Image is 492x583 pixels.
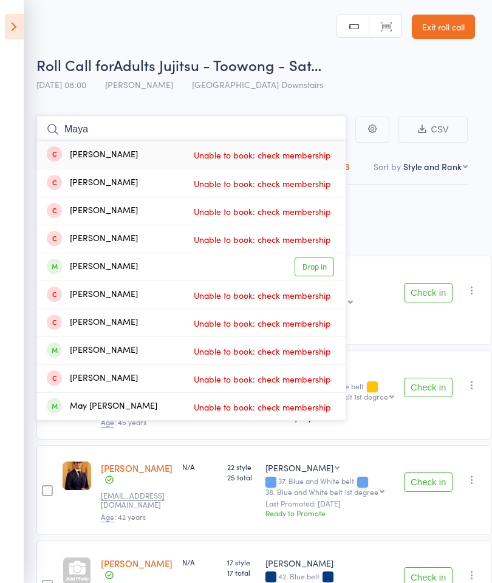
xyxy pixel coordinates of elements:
div: [PERSON_NAME] [47,204,138,218]
div: [PERSON_NAME] [47,372,138,386]
button: Check in [404,378,453,397]
span: Unable to book: check membership [191,146,334,164]
span: Unable to book: check membership [191,202,334,220]
span: [GEOGRAPHIC_DATA] Downstairs [192,78,323,90]
div: [PERSON_NAME] [265,462,333,474]
a: [PERSON_NAME] [101,557,173,570]
div: Ready to Promote [265,508,394,518]
span: 22 style [227,462,256,472]
span: 17 total [227,567,256,578]
span: : 45 years [101,417,146,428]
div: N/A [182,462,217,472]
span: Adults Jujitsu - Toowong - Sat… [114,55,321,75]
span: Unable to book: check membership [191,174,334,193]
div: [PERSON_NAME] [47,344,138,358]
div: 18. Orange and White belt 1st degree [265,392,388,400]
button: Check in [404,283,453,302]
span: Unable to book: check membership [191,342,334,360]
img: image1727989491.png [63,462,91,490]
span: [DATE] 08:00 [36,78,86,90]
small: Last Promoted: [DATE] [265,499,394,508]
div: 38. Blue and White belt 1st degree [265,488,378,496]
span: : 42 years [101,511,146,522]
label: Sort by [374,160,401,172]
a: Drop in [295,257,334,276]
small: patrick0@me.com [101,491,173,509]
div: [PERSON_NAME] [47,316,138,330]
div: Style and Rank [403,160,462,172]
span: Roll Call for [36,55,114,75]
div: 13. Yellow belt 1st degree [265,298,347,305]
span: Unable to book: check membership [191,314,334,332]
div: 37. Blue and White belt [265,477,394,495]
div: [PERSON_NAME] [47,176,138,190]
input: Search by name [36,115,346,143]
div: [PERSON_NAME] [47,288,138,302]
div: [PERSON_NAME] [47,260,138,274]
div: [PERSON_NAME] [265,557,394,569]
span: Unable to book: check membership [191,370,334,388]
div: [PERSON_NAME] [47,232,138,246]
div: N/A [182,557,217,567]
div: [PERSON_NAME] [47,148,138,162]
span: Unable to book: check membership [191,230,334,248]
div: May [PERSON_NAME] [47,400,157,414]
a: [PERSON_NAME] [101,462,173,474]
span: Unable to book: check membership [191,398,334,416]
span: 17 style [227,557,256,567]
span: 25 total [227,472,256,482]
span: Unable to book: check membership [191,286,334,304]
button: CSV [398,117,468,143]
a: Exit roll call [412,15,475,39]
button: Check in [404,472,453,492]
span: [PERSON_NAME] [105,78,173,90]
